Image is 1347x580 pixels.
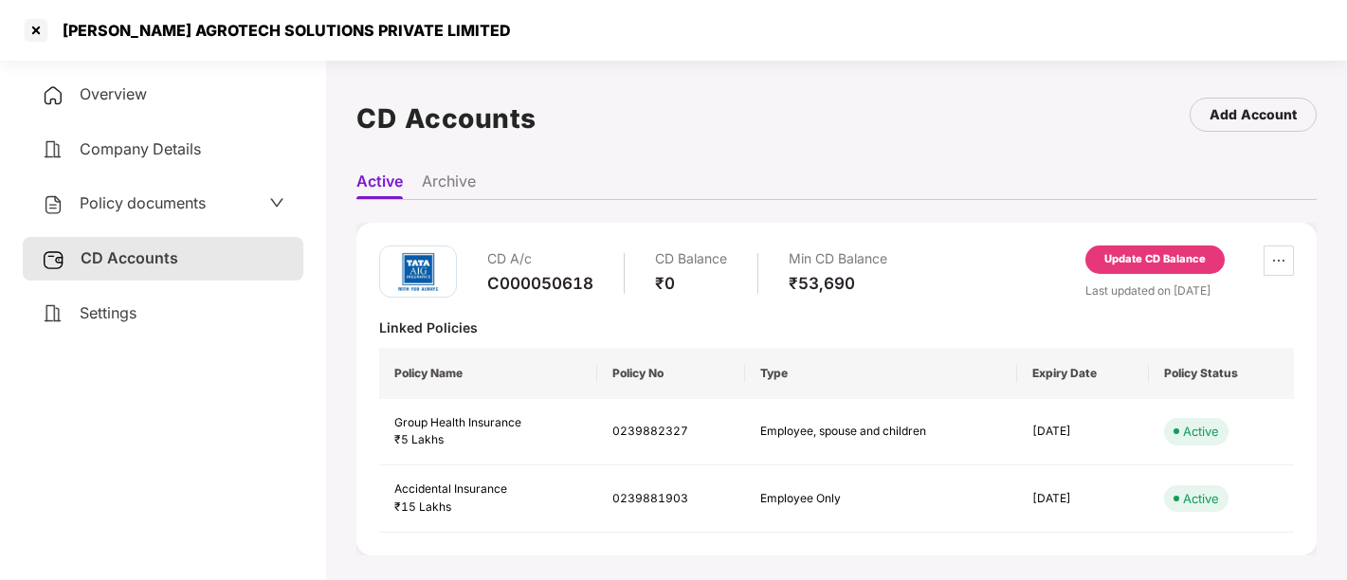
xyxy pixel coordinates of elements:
div: C000050618 [487,273,593,294]
span: Company Details [80,139,201,158]
div: Employee, spouse and children [760,423,969,441]
span: ₹5 Lakhs [394,432,444,446]
th: Type [745,348,1017,399]
li: Archive [422,172,476,199]
div: CD A/c [487,245,593,273]
th: Policy Status [1149,348,1294,399]
div: Linked Policies [379,318,1294,336]
div: Employee Only [760,490,969,508]
span: Policy documents [80,193,206,212]
div: Update CD Balance [1104,251,1206,268]
div: Last updated on [DATE] [1085,281,1294,299]
div: ₹0 [655,273,727,294]
img: svg+xml;base64,PHN2ZyB4bWxucz0iaHR0cDovL3d3dy53My5vcmcvMjAwMC9zdmciIHdpZHRoPSIyNCIgaGVpZ2h0PSIyNC... [42,138,64,161]
div: Active [1183,489,1219,508]
div: ₹53,690 [789,273,887,294]
div: Active [1183,422,1219,441]
button: ellipsis [1264,245,1294,276]
img: svg+xml;base64,PHN2ZyB3aWR0aD0iMjUiIGhlaWdodD0iMjQiIHZpZXdCb3g9IjAgMCAyNSAyNCIgZmlsbD0ibm9uZSIgeG... [42,248,65,271]
th: Policy No [597,348,745,399]
td: [DATE] [1017,465,1149,533]
span: CD Accounts [81,248,178,267]
th: Policy Name [379,348,597,399]
div: Accidental Insurance [394,480,582,498]
span: down [269,195,284,210]
td: [DATE] [1017,399,1149,466]
li: Active [356,172,403,199]
div: CD Balance [655,245,727,273]
th: Expiry Date [1017,348,1149,399]
h1: CD Accounts [356,98,537,139]
span: ellipsis [1265,253,1293,268]
span: ₹15 Lakhs [394,499,451,514]
div: [PERSON_NAME] AGROTECH SOLUTIONS PRIVATE LIMITED [51,21,511,40]
span: Settings [80,303,137,322]
span: Overview [80,84,147,103]
img: svg+xml;base64,PHN2ZyB4bWxucz0iaHR0cDovL3d3dy53My5vcmcvMjAwMC9zdmciIHdpZHRoPSIyNCIgaGVpZ2h0PSIyNC... [42,302,64,325]
div: Add Account [1210,104,1297,125]
td: 0239881903 [597,465,745,533]
img: svg+xml;base64,PHN2ZyB4bWxucz0iaHR0cDovL3d3dy53My5vcmcvMjAwMC9zdmciIHdpZHRoPSIyNCIgaGVpZ2h0PSIyNC... [42,193,64,216]
img: tatag.png [390,244,446,300]
img: svg+xml;base64,PHN2ZyB4bWxucz0iaHR0cDovL3d3dy53My5vcmcvMjAwMC9zdmciIHdpZHRoPSIyNCIgaGVpZ2h0PSIyNC... [42,84,64,107]
div: Min CD Balance [789,245,887,273]
div: Group Health Insurance [394,414,582,432]
td: 0239882327 [597,399,745,466]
